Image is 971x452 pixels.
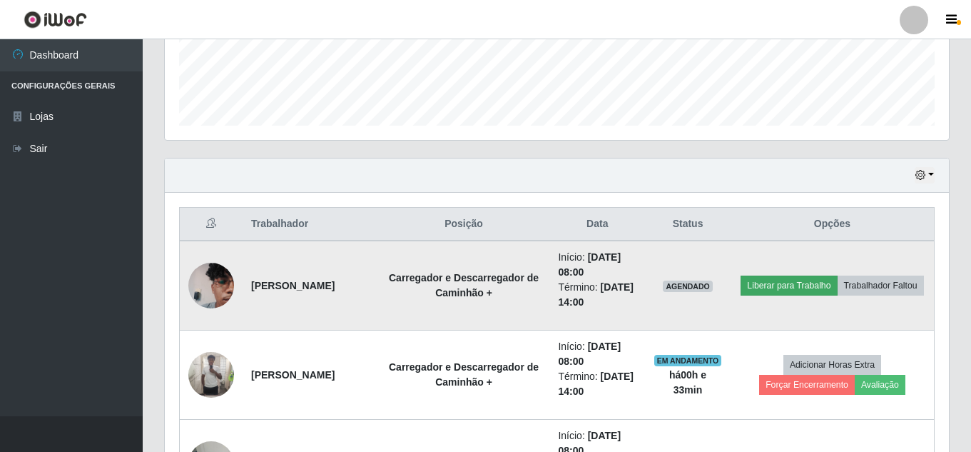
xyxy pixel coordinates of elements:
[558,341,621,367] time: [DATE] 08:00
[549,208,645,241] th: Data
[558,251,621,278] time: [DATE] 08:00
[645,208,731,241] th: Status
[855,375,905,395] button: Avaliação
[378,208,550,241] th: Posição
[251,280,335,291] strong: [PERSON_NAME]
[759,375,855,395] button: Forçar Encerramento
[741,276,837,296] button: Liberar para Trabalho
[251,369,335,381] strong: [PERSON_NAME]
[24,11,87,29] img: CoreUI Logo
[389,272,539,298] strong: Carregador e Descarregador de Caminhão +
[731,208,935,241] th: Opções
[558,280,636,310] li: Término:
[243,208,378,241] th: Trabalhador
[188,255,234,316] img: 1746651422933.jpeg
[188,352,234,398] img: 1746814061107.jpeg
[558,369,636,399] li: Término:
[654,355,722,366] span: EM ANDAMENTO
[663,281,713,292] span: AGENDADO
[783,355,881,375] button: Adicionar Horas Extra
[558,339,636,369] li: Início:
[669,369,706,396] strong: há 00 h e 33 min
[389,361,539,388] strong: Carregador e Descarregador de Caminhão +
[838,276,924,296] button: Trabalhador Faltou
[558,250,636,280] li: Início:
